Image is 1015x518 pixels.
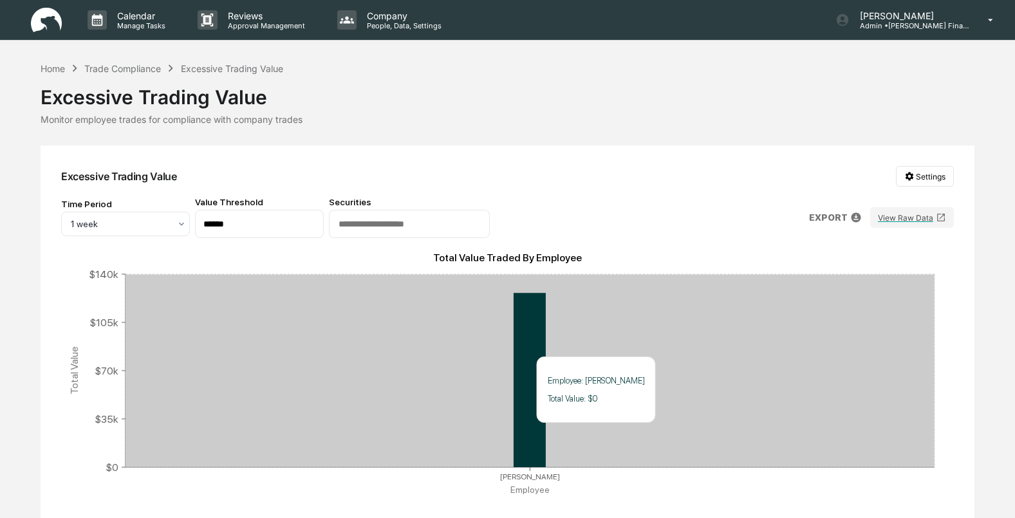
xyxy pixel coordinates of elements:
tspan: Total Value [68,346,80,394]
p: People, Data, Settings [357,21,448,30]
tspan: [PERSON_NAME] [500,472,560,481]
div: Home [41,63,65,74]
p: EXPORT [809,212,848,223]
tspan: $140k [89,268,118,280]
img: logo [31,8,62,33]
button: Settings [896,166,954,187]
p: Calendar [107,10,172,21]
div: Excessive Trading Value [61,170,177,183]
iframe: Open customer support [974,476,1009,510]
p: Approval Management [218,21,312,30]
div: Excessive Trading Value [41,75,974,109]
div: Securities [329,197,490,207]
p: [PERSON_NAME] [850,10,969,21]
div: Excessive Trading Value [181,63,283,74]
div: Monitor employee trades for compliance with company trades [41,114,974,125]
tspan: $0 [106,461,118,473]
text: Total Value Traded By Employee [433,252,582,264]
p: Reviews [218,10,312,21]
div: Trade Compliance [84,63,161,74]
div: Value Threshold [195,197,324,207]
tspan: $35k [95,412,118,425]
p: Company [357,10,448,21]
p: Admin • [PERSON_NAME] Financial [850,21,969,30]
tspan: $70k [95,364,118,376]
button: View Raw Data [870,207,954,228]
p: Manage Tasks [107,21,172,30]
tspan: $105k [89,316,118,328]
div: Time Period [61,199,190,209]
tspan: Employee [510,485,550,495]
